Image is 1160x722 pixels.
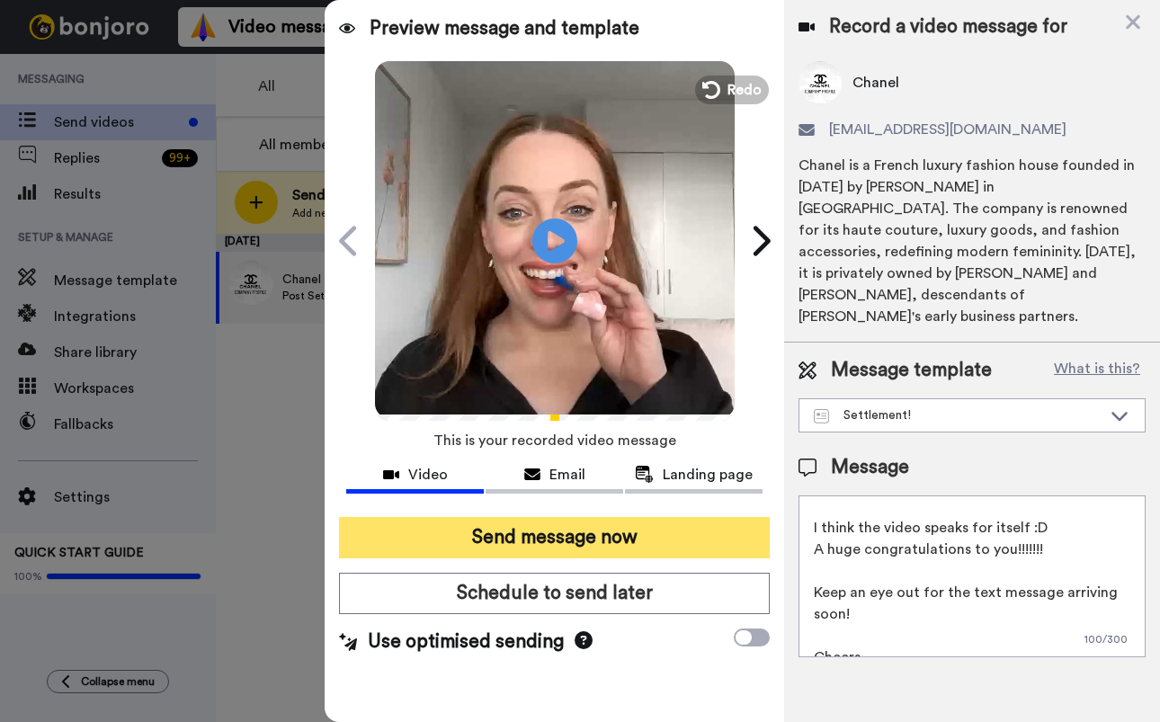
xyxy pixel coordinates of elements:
span: [EMAIL_ADDRESS][DOMAIN_NAME] [829,119,1066,140]
span: Use optimised sending [368,628,564,655]
span: This is your recorded video message [433,421,676,460]
img: Message-temps.svg [814,409,829,423]
div: Chanel is a French luxury fashion house founded in [DATE] by [PERSON_NAME] in [GEOGRAPHIC_DATA]. ... [799,155,1146,327]
span: Message template [831,357,992,384]
span: Message [831,454,909,481]
span: Video [408,464,448,486]
span: Landing page [663,464,753,486]
div: Settlement! [814,406,1102,424]
button: What is this? [1048,357,1146,384]
button: Send message now [339,517,770,558]
span: Email [549,464,585,486]
button: Schedule to send later [339,573,770,614]
textarea: Hi {first_name|there}, I think the video speaks for itself :D A huge congratulations to you!!!!!!... [799,495,1146,657]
